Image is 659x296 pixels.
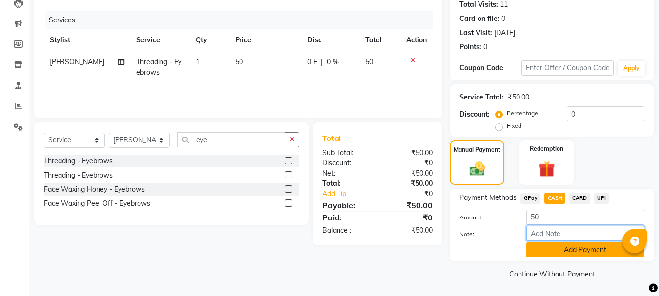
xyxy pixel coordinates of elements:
[378,168,440,178] div: ₹50.00
[569,193,590,204] span: CARD
[315,212,378,223] div: Paid:
[301,29,359,51] th: Disc
[452,213,519,222] label: Amount:
[130,29,190,51] th: Service
[45,11,440,29] div: Services
[501,14,505,24] div: 0
[459,14,499,24] div: Card on file:
[465,160,490,178] img: _cash.svg
[544,193,565,204] span: CASH
[315,225,378,236] div: Balance :
[315,168,378,178] div: Net:
[483,42,487,52] div: 0
[44,29,130,51] th: Stylist
[321,57,323,67] span: |
[378,178,440,189] div: ₹50.00
[494,28,515,38] div: [DATE]
[365,58,373,66] span: 50
[315,189,388,199] a: Add Tip
[534,159,560,179] img: _gift.svg
[378,148,440,158] div: ₹50.00
[44,184,145,195] div: Face Waxing Honey - Eyebrows
[507,121,521,130] label: Fixed
[530,144,563,153] label: Redemption
[459,28,492,38] div: Last Visit:
[44,170,113,180] div: Threading - Eyebrows
[378,212,440,223] div: ₹0
[452,269,652,279] a: Continue Without Payment
[378,199,440,211] div: ₹50.00
[315,178,378,189] div: Total:
[44,156,113,166] div: Threading - Eyebrows
[526,242,644,257] button: Add Payment
[454,145,500,154] label: Manual Payment
[507,109,538,118] label: Percentage
[526,226,644,241] input: Add Note
[196,58,200,66] span: 1
[618,61,645,76] button: Apply
[452,230,519,238] label: Note:
[322,133,345,143] span: Total
[388,189,440,199] div: ₹0
[315,199,378,211] div: Payable:
[526,210,644,225] input: Amount
[50,58,104,66] span: [PERSON_NAME]
[359,29,401,51] th: Total
[177,132,285,147] input: Search or Scan
[235,58,243,66] span: 50
[378,225,440,236] div: ₹50.00
[520,193,540,204] span: GPay
[307,57,317,67] span: 0 F
[508,92,529,102] div: ₹50.00
[521,60,614,76] input: Enter Offer / Coupon Code
[459,63,521,73] div: Coupon Code
[400,29,433,51] th: Action
[315,148,378,158] div: Sub Total:
[459,42,481,52] div: Points:
[594,193,609,204] span: UPI
[44,198,150,209] div: Face Waxing Peel Off - Eyebrows
[459,92,504,102] div: Service Total:
[229,29,301,51] th: Price
[315,158,378,168] div: Discount:
[459,193,517,203] span: Payment Methods
[327,57,339,67] span: 0 %
[190,29,229,51] th: Qty
[136,58,181,77] span: Threading - Eyebrows
[459,109,490,119] div: Discount:
[378,158,440,168] div: ₹0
